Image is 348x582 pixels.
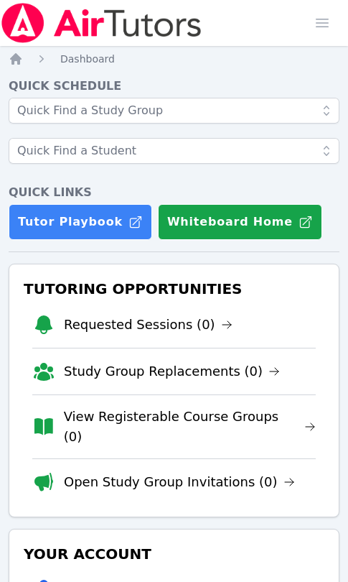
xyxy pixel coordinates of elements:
a: Dashboard [60,52,115,66]
a: Open Study Group Invitations (0) [64,472,295,492]
h4: Quick Schedule [9,78,339,95]
a: View Registerable Course Groups (0) [64,407,316,447]
a: Study Group Replacements (0) [64,361,280,382]
h4: Quick Links [9,184,339,201]
h3: Tutoring Opportunities [21,276,327,302]
button: Whiteboard Home [158,204,322,240]
a: Tutor Playbook [9,204,152,240]
span: Dashboard [60,53,115,65]
nav: Breadcrumb [9,52,339,66]
input: Quick Find a Student [9,138,339,164]
a: Requested Sessions (0) [64,315,232,335]
input: Quick Find a Study Group [9,98,339,124]
h3: Your Account [21,541,327,567]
